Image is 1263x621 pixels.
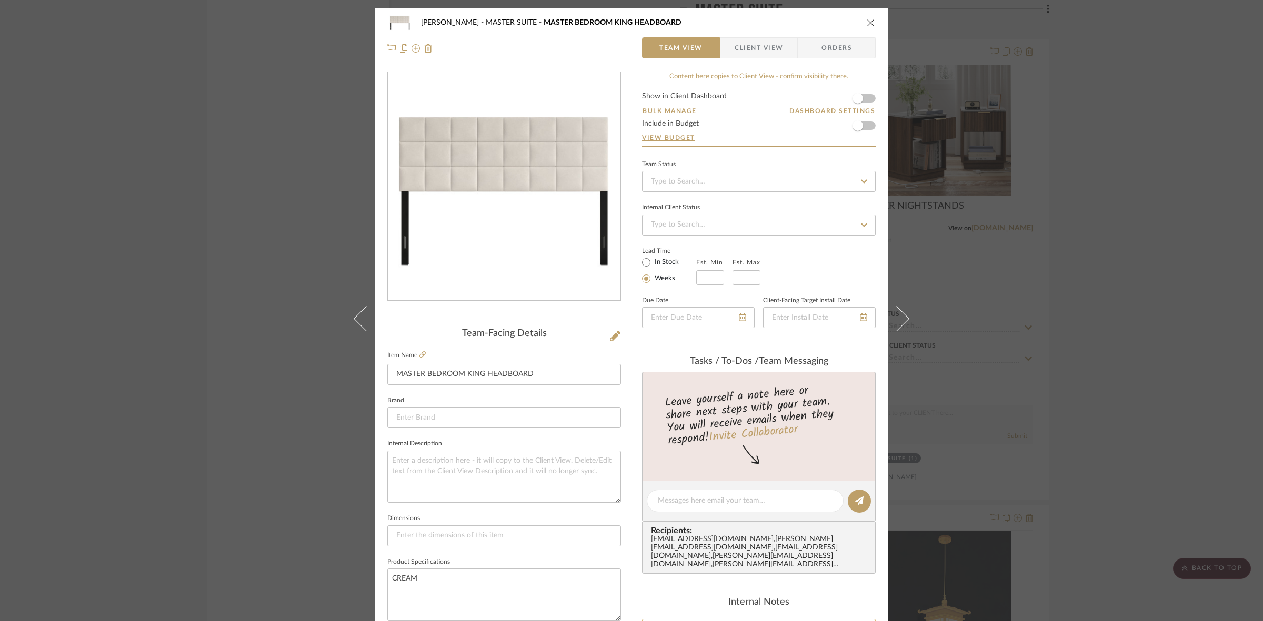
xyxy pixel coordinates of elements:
[387,328,621,340] div: Team-Facing Details
[866,18,876,27] button: close
[387,559,450,565] label: Product Specifications
[763,298,850,303] label: Client-Facing Target Install Date
[387,351,426,360] label: Item Name
[708,421,798,447] a: Invite Collaborator
[653,258,679,267] label: In Stock
[424,44,433,53] img: Remove from project
[642,106,697,116] button: Bulk Manage
[641,379,877,450] div: Leave yourself a note here or share next steps with your team. You will receive emails when they ...
[642,215,876,236] input: Type to Search…
[544,19,681,26] span: MASTER BEDROOM KING HEADBOARD
[387,364,621,385] input: Enter Item Name
[735,37,783,58] span: Client View
[387,516,420,521] label: Dimensions
[642,246,696,256] label: Lead Time
[642,298,668,303] label: Due Date
[387,398,404,403] label: Brand
[789,106,876,116] button: Dashboard Settings
[388,73,620,301] div: 0
[642,171,876,192] input: Type to Search…
[390,73,618,301] img: f0338d10-4f02-42ea-a295-e786f31dd093_436x436.jpg
[810,37,864,58] span: Orders
[421,19,486,26] span: [PERSON_NAME]
[486,19,544,26] span: MASTER SUITE
[763,307,876,328] input: Enter Install Date
[642,162,676,167] div: Team Status
[642,256,696,285] mat-radio-group: Select item type
[642,356,876,368] div: team Messaging
[651,535,871,569] div: [EMAIL_ADDRESS][DOMAIN_NAME] , [PERSON_NAME][EMAIL_ADDRESS][DOMAIN_NAME] , [EMAIL_ADDRESS][DOMAIN...
[642,307,755,328] input: Enter Due Date
[653,274,675,283] label: Weeks
[642,597,876,608] div: Internal Notes
[387,441,442,446] label: Internal Description
[690,357,759,366] span: Tasks / To-Dos /
[642,134,876,142] a: View Budget
[387,12,413,33] img: f0338d10-4f02-42ea-a295-e786f31dd093_48x40.jpg
[696,259,723,266] label: Est. Min
[659,37,703,58] span: Team View
[642,205,700,210] div: Internal Client Status
[651,526,871,535] span: Recipients:
[733,259,760,266] label: Est. Max
[642,72,876,82] div: Content here copies to Client View - confirm visibility there.
[387,407,621,428] input: Enter Brand
[387,525,621,546] input: Enter the dimensions of this item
